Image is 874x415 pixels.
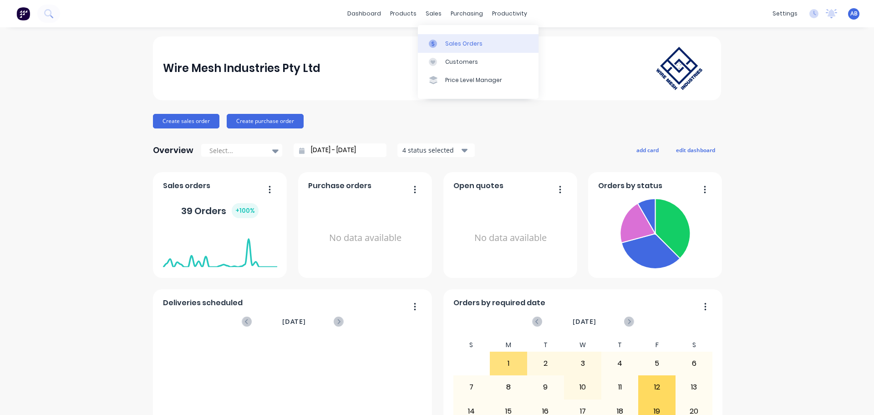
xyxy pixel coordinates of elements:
[386,7,421,20] div: products
[676,352,712,375] div: 6
[528,376,564,399] div: 9
[453,180,503,191] span: Open quotes
[445,58,478,66] div: Customers
[418,71,539,89] a: Price Level Manager
[308,180,371,191] span: Purchase orders
[647,38,711,99] img: Wire Mesh Industries Pty Ltd
[163,180,210,191] span: Sales orders
[490,338,527,352] div: M
[453,297,545,308] span: Orders by required date
[490,376,527,399] div: 8
[453,376,490,399] div: 7
[676,376,712,399] div: 13
[163,59,320,77] div: Wire Mesh Industries Pty Ltd
[490,352,527,375] div: 1
[638,338,676,352] div: F
[453,195,568,281] div: No data available
[601,338,639,352] div: T
[453,338,490,352] div: S
[639,352,675,375] div: 5
[850,10,858,18] span: AB
[181,203,259,218] div: 39 Orders
[16,7,30,20] img: Factory
[282,317,306,327] span: [DATE]
[564,376,601,399] div: 10
[564,352,601,375] div: 3
[602,352,638,375] div: 4
[488,7,532,20] div: productivity
[232,203,259,218] div: + 100 %
[343,7,386,20] a: dashboard
[528,352,564,375] div: 2
[153,141,193,159] div: Overview
[227,114,304,128] button: Create purchase order
[418,53,539,71] a: Customers
[445,40,483,48] div: Sales Orders
[598,180,662,191] span: Orders by status
[573,317,596,327] span: [DATE]
[602,376,638,399] div: 11
[446,7,488,20] div: purchasing
[527,338,564,352] div: T
[676,338,713,352] div: S
[564,338,601,352] div: W
[308,195,422,281] div: No data available
[397,143,475,157] button: 4 status selected
[421,7,446,20] div: sales
[639,376,675,399] div: 12
[768,7,802,20] div: settings
[630,144,665,156] button: add card
[153,114,219,128] button: Create sales order
[445,76,502,84] div: Price Level Manager
[402,145,460,155] div: 4 status selected
[418,34,539,52] a: Sales Orders
[670,144,721,156] button: edit dashboard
